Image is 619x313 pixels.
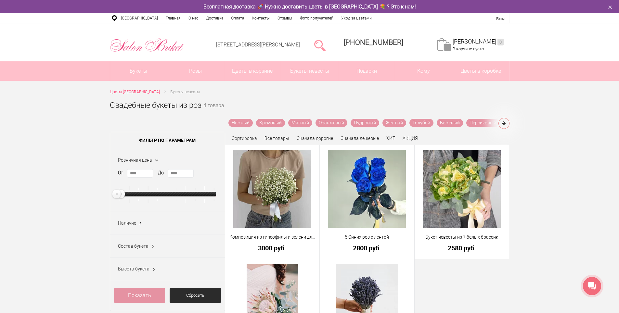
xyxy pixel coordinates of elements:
a: Отзывы [274,13,296,23]
a: Сначала дешевые [341,136,379,141]
a: Сбросить [170,288,221,303]
a: 2580 руб. [419,244,505,251]
a: Показать [114,288,165,303]
a: 2800 руб. [324,244,410,251]
img: Букет невесты из 7 белых брассик [423,150,501,228]
img: Цветы Нижний Новгород [110,37,184,54]
a: [PERSON_NAME] [453,38,504,45]
a: Голубой [409,119,433,127]
label: От [118,169,123,176]
a: Бежевый [437,119,463,127]
a: [GEOGRAPHIC_DATA] [117,13,162,23]
a: Все товары [264,136,289,141]
a: Кремовый [256,119,285,127]
a: Персиковый [466,119,499,127]
a: Желтый [382,119,406,127]
a: [STREET_ADDRESS][PERSON_NAME] [216,42,300,48]
a: Оранжевый [316,119,347,127]
a: Букеты невесты [281,61,338,81]
a: Нежный [228,119,253,127]
a: Розы [167,61,224,81]
span: Розничная цена [118,157,152,163]
span: Высота букета [118,266,149,271]
a: Сначала дорогие [297,136,333,141]
a: Уход за цветами [337,13,376,23]
a: Букеты [110,61,167,81]
ins: 0 [497,39,504,45]
img: Композиция из гипсофилы и зелени для невесты [233,150,311,228]
a: Главная [162,13,185,23]
a: [PHONE_NUMBER] [340,36,407,55]
span: Сортировка [232,136,257,141]
a: 3000 руб. [229,244,316,251]
a: 5 Синих роз с лентой [324,234,410,241]
small: 4 товара [203,103,224,119]
span: Цветы [GEOGRAPHIC_DATA] [110,90,160,94]
a: Цветы в коробке [452,61,509,81]
div: Бесплатная доставка 🚀 Нужно доставить цветы в [GEOGRAPHIC_DATA] 💐 ? Это к нам! [105,3,514,10]
a: Подарки [338,61,395,81]
span: Букеты невесты [170,90,200,94]
a: Букет невесты из 7 белых брассик [419,234,505,241]
a: Фото получателей [296,13,337,23]
a: Контакты [248,13,274,23]
a: Пудровый [351,119,379,127]
span: В корзине пусто [453,46,484,51]
span: Кому [395,61,452,81]
img: 5 Синих роз с лентой [328,150,406,228]
a: Композиция из гипсофилы и зелени для невесты [229,234,316,241]
a: Мятный [288,119,312,127]
span: Фильтр по параметрам [110,132,225,148]
a: Вход [496,16,505,21]
span: Наличие [118,220,136,226]
span: [PHONE_NUMBER] [344,38,403,46]
a: О нас [185,13,202,23]
h1: Свадебные букеты из роз [110,99,201,111]
a: Цветы в корзине [224,61,281,81]
label: До [158,169,164,176]
a: Доставка [202,13,227,23]
span: Состав букета [118,244,148,249]
a: Цветы [GEOGRAPHIC_DATA] [110,89,160,95]
a: Оплата [227,13,248,23]
a: АКЦИЯ [403,136,418,141]
a: ХИТ [386,136,395,141]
